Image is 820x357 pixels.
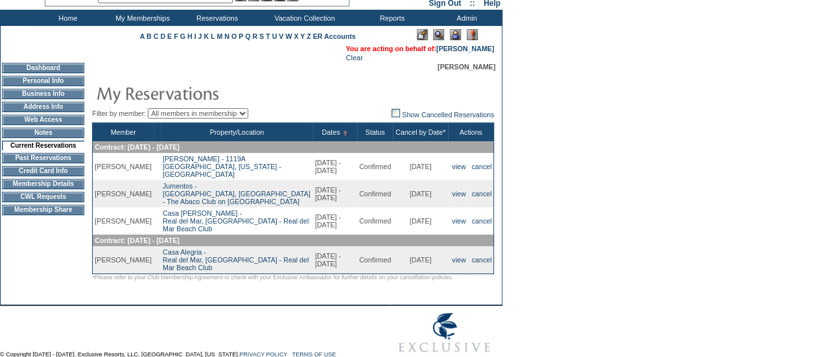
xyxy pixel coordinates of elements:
[472,217,492,225] a: cancel
[272,32,277,40] a: U
[436,45,494,52] a: [PERSON_NAME]
[285,32,292,40] a: W
[452,190,465,198] a: view
[146,32,152,40] a: B
[154,32,159,40] a: C
[346,45,494,52] span: You are acting on behalf of:
[2,102,84,112] td: Address Info
[279,32,283,40] a: V
[187,32,193,40] a: H
[174,32,178,40] a: F
[93,153,154,180] td: [PERSON_NAME]
[104,10,178,26] td: My Memberships
[178,10,253,26] td: Reservations
[2,166,84,176] td: Credit Card Info
[180,32,185,40] a: G
[163,209,309,233] a: Casa [PERSON_NAME] -Real del Mar, [GEOGRAPHIC_DATA] - Real del Mar Beach Club
[2,89,84,99] td: Business Info
[160,32,165,40] a: D
[163,248,309,271] a: Casa Alegria -Real del Mar, [GEOGRAPHIC_DATA] - Real del Mar Beach Club
[357,153,393,180] td: Confirmed
[95,236,179,244] span: Contract: [DATE] - [DATE]
[393,180,448,207] td: [DATE]
[346,54,362,62] a: Clear
[92,274,453,281] span: *Please refer to your Club Membership Agreement or check with your Exclusive Ambassador for furth...
[2,76,84,86] td: Personal Info
[357,207,393,235] td: Confirmed
[2,153,84,163] td: Past Reservations
[266,32,270,40] a: T
[252,32,257,40] a: R
[2,205,84,215] td: Membership Share
[198,32,202,40] a: J
[392,111,494,119] a: Show Cancelled Reservations
[428,10,502,26] td: Admin
[163,182,310,205] a: Jumentos -[GEOGRAPHIC_DATA], [GEOGRAPHIC_DATA] - The Abaco Club on [GEOGRAPHIC_DATA]
[313,153,357,180] td: [DATE] - [DATE]
[29,10,104,26] td: Home
[245,32,250,40] a: Q
[217,32,222,40] a: M
[393,246,448,274] td: [DATE]
[357,246,393,274] td: Confirmed
[452,256,465,264] a: view
[307,32,311,40] a: Z
[92,109,146,117] span: Filter by member:
[340,130,348,135] img: Ascending
[140,32,145,40] a: A
[472,163,492,170] a: cancel
[93,246,154,274] td: [PERSON_NAME]
[2,128,84,138] td: Notes
[294,32,298,40] a: X
[313,32,356,40] a: ER Accounts
[204,32,209,40] a: K
[2,115,84,125] td: Web Access
[392,109,400,117] img: chk_off.JPG
[467,29,478,40] img: Log Concern/Member Elevation
[353,10,428,26] td: Reports
[224,32,229,40] a: N
[2,179,84,189] td: Membership Details
[210,128,264,136] a: Property/Location
[2,63,84,73] td: Dashboard
[433,29,444,40] img: View Mode
[452,163,465,170] a: view
[448,123,494,142] th: Actions
[167,32,172,40] a: E
[472,190,492,198] a: cancel
[253,10,353,26] td: Vacation Collection
[300,32,305,40] a: Y
[2,141,84,150] td: Current Reservations
[438,63,495,71] span: [PERSON_NAME]
[2,192,84,202] td: CWL Requests
[313,207,357,235] td: [DATE] - [DATE]
[393,153,448,180] td: [DATE]
[95,143,179,151] span: Contract: [DATE] - [DATE]
[231,32,237,40] a: O
[93,180,154,207] td: [PERSON_NAME]
[93,207,154,235] td: [PERSON_NAME]
[211,32,215,40] a: L
[322,128,340,136] a: Dates
[313,180,357,207] td: [DATE] - [DATE]
[452,217,465,225] a: view
[313,246,357,274] td: [DATE] - [DATE]
[194,32,196,40] a: I
[163,155,281,178] a: [PERSON_NAME] - 1119A[GEOGRAPHIC_DATA], [US_STATE] - [GEOGRAPHIC_DATA]
[393,207,448,235] td: [DATE]
[357,180,393,207] td: Confirmed
[417,29,428,40] img: Edit Mode
[96,80,355,106] img: pgTtlMyReservations.gif
[259,32,264,40] a: S
[472,256,492,264] a: cancel
[365,128,384,136] a: Status
[395,128,445,136] a: Cancel by Date*
[111,128,136,136] a: Member
[239,32,243,40] a: P
[450,29,461,40] img: Impersonate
